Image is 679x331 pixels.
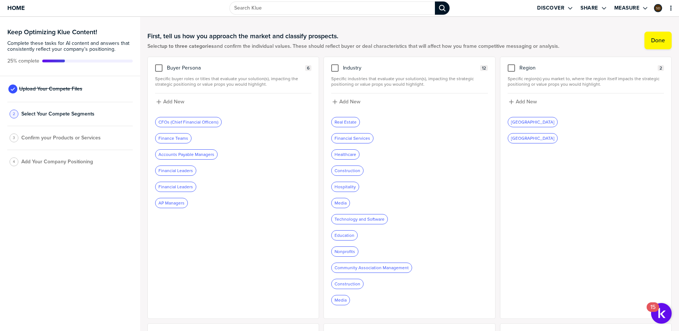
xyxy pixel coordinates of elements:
[7,5,25,11] span: Home
[660,65,662,71] span: 2
[580,5,598,11] label: Share
[508,98,664,106] button: Add New
[331,98,487,106] button: Add New
[161,42,214,50] strong: up to three categories
[21,135,101,141] span: Confirm your Products or Services
[650,307,655,317] div: 15
[21,111,94,117] span: Select Your Compete Segments
[331,76,487,87] span: Specific industries that evaluate your solution(s), impacting the strategic positioning or value ...
[147,43,559,49] span: Select and confirm the individual values. These should reflect buyer or deal characteristics that...
[13,135,15,140] span: 3
[339,99,360,105] label: Add New
[614,5,640,11] label: Measure
[147,32,559,40] h1: First, tell us how you approach the market and classify prospects.
[229,1,435,15] input: Search Klue
[654,4,662,12] div: Steve DiSibio
[307,65,310,71] span: 6
[508,76,664,87] span: Specific region(s) you market to, where the region itself impacts the strategic positioning or va...
[516,99,537,105] label: Add New
[651,303,672,324] button: Open Resource Center, 15 new notifications
[155,76,311,87] span: Specific buyer roles or titles that evaluate your solution(s), impacting the strategic positionin...
[651,37,665,44] label: Done
[653,3,663,13] a: Edit Profile
[163,99,184,105] label: Add New
[482,65,486,71] span: 12
[167,65,201,71] span: Buyer Persona
[644,32,672,49] button: Done
[519,65,536,71] span: Region
[19,86,82,92] span: Upload Your Compete Files
[7,29,133,35] h3: Keep Optimizing Klue Content!
[343,65,361,71] span: Industry
[7,40,133,52] span: Complete these tasks for AI content and answers that consistently reflect your company’s position...
[13,159,15,164] span: 4
[655,5,661,11] img: 110e5001a795c704a1ee46593b6f7fb4-sml.png
[155,98,311,106] button: Add New
[435,1,450,15] div: Search Klue
[537,5,564,11] label: Discover
[7,58,39,64] span: Active
[13,111,15,117] span: 2
[21,159,93,165] span: Add Your Company Positioning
